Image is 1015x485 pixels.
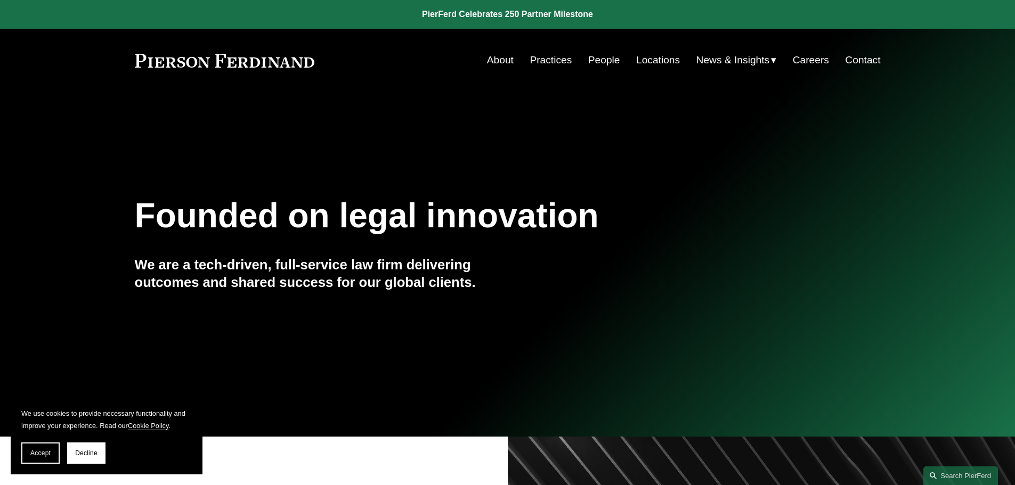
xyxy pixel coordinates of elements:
[793,50,829,70] a: Careers
[135,256,508,291] h4: We are a tech-driven, full-service law firm delivering outcomes and shared success for our global...
[588,50,620,70] a: People
[696,50,777,70] a: folder dropdown
[845,50,880,70] a: Contact
[923,466,998,485] a: Search this site
[30,449,51,457] span: Accept
[487,50,514,70] a: About
[128,422,169,430] a: Cookie Policy
[75,449,98,457] span: Decline
[21,407,192,432] p: We use cookies to provide necessary functionality and improve your experience. Read our .
[11,397,202,474] section: Cookie banner
[67,442,105,464] button: Decline
[21,442,60,464] button: Accept
[135,196,757,235] h1: Founded on legal innovation
[696,51,770,70] span: News & Insights
[636,50,680,70] a: Locations
[530,50,572,70] a: Practices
